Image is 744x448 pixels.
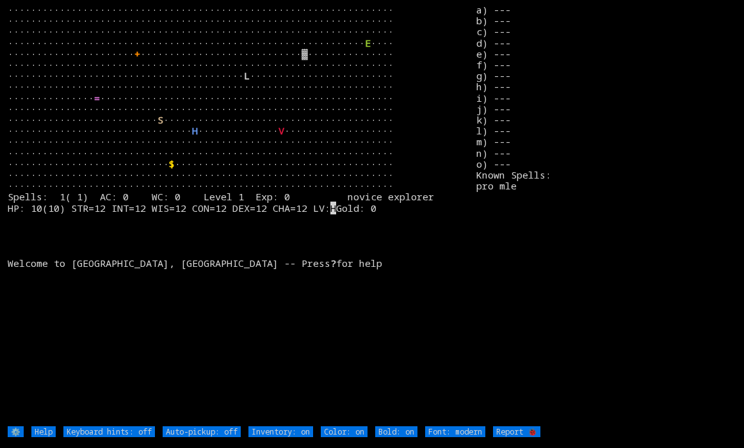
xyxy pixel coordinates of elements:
mark: H [330,202,336,214]
input: Font: modern [425,426,485,437]
larn: ··································································· ·····························... [8,4,476,426]
font: L [244,69,250,82]
input: Report 🐞 [493,426,540,437]
font: $ [169,157,175,170]
input: Inventory: on [248,426,313,437]
input: Color: on [321,426,368,437]
input: Keyboard hints: off [63,426,155,437]
font: V [279,124,284,137]
input: Auto-pickup: off [163,426,241,437]
font: H [192,124,198,137]
stats: a) --- b) --- c) --- d) --- e) --- f) --- g) --- h) --- i) --- j) --- k) --- l) --- m) --- n) ---... [476,4,737,426]
font: = [94,92,100,104]
b: ? [330,257,336,269]
font: E [365,36,371,49]
font: + [134,47,140,60]
input: ⚙️ [8,426,24,437]
input: Bold: on [375,426,417,437]
font: S [158,113,163,126]
input: Help [31,426,56,437]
